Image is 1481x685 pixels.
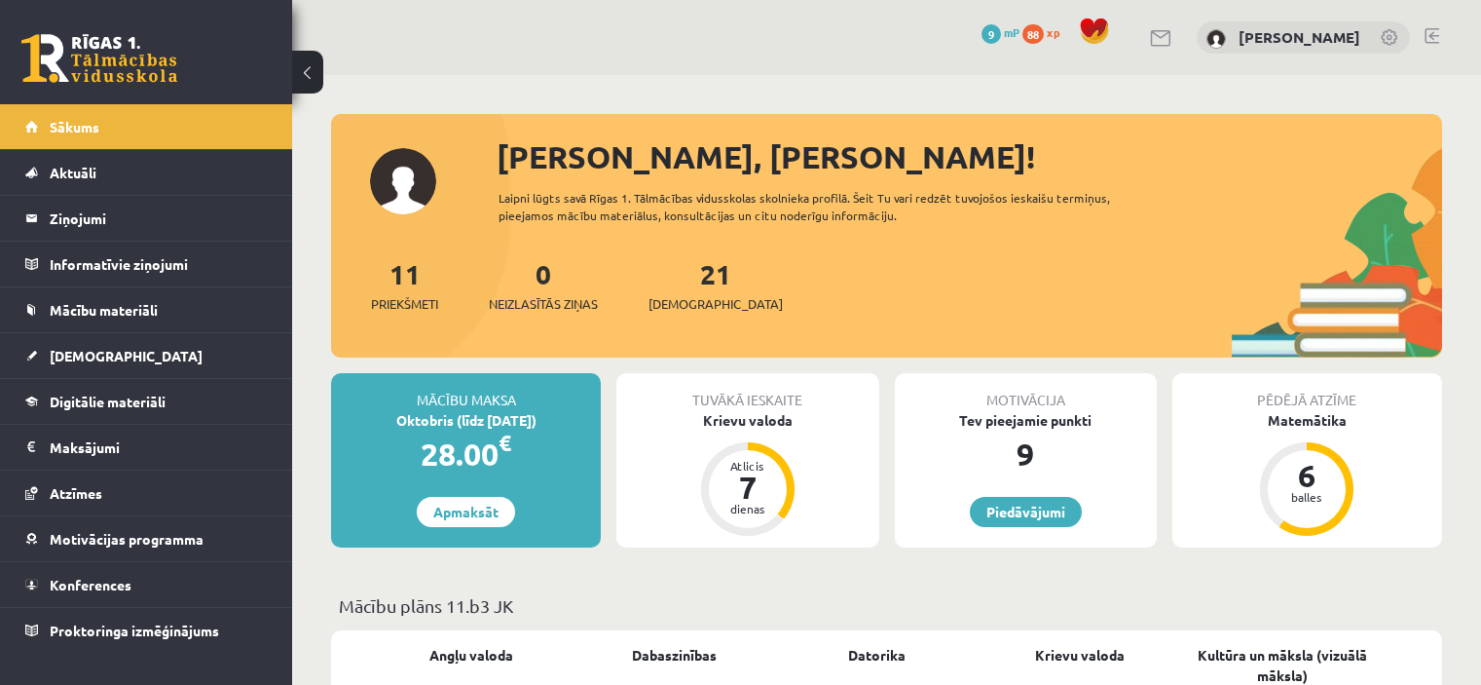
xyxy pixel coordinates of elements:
[1277,460,1336,491] div: 6
[499,429,511,457] span: €
[1035,645,1125,666] a: Krievu valoda
[848,645,906,666] a: Datorika
[616,410,878,431] div: Krievu valoda
[648,256,783,314] a: 21[DEMOGRAPHIC_DATA]
[50,118,99,135] span: Sākums
[25,150,268,195] a: Aktuāli
[50,196,268,241] legend: Ziņojumi
[50,347,203,364] span: [DEMOGRAPHIC_DATA]
[25,425,268,470] a: Maksājumi
[50,484,102,502] span: Atzīmes
[331,410,601,431] div: Oktobris (līdz [DATE])
[50,622,219,639] span: Proktoringa izmēģinājums
[21,34,177,83] a: Rīgas 1. Tālmācības vidusskola
[719,503,777,514] div: dienas
[50,393,166,410] span: Digitālie materiāli
[429,645,513,666] a: Angļu valoda
[1172,373,1442,410] div: Pēdējā atzīme
[1047,24,1059,40] span: xp
[25,516,268,561] a: Motivācijas programma
[1004,24,1019,40] span: mP
[339,592,1434,619] p: Mācību plāns 11.b3 JK
[25,242,268,286] a: Informatīvie ziņojumi
[371,294,438,314] span: Priekšmeti
[25,287,268,332] a: Mācību materiāli
[499,189,1166,224] div: Laipni lūgts savā Rīgas 1. Tālmācības vidusskolas skolnieka profilā. Šeit Tu vari redzēt tuvojošo...
[648,294,783,314] span: [DEMOGRAPHIC_DATA]
[1172,410,1442,431] div: Matemātika
[25,333,268,378] a: [DEMOGRAPHIC_DATA]
[1172,410,1442,539] a: Matemātika 6 balles
[1239,27,1360,47] a: [PERSON_NAME]
[50,301,158,319] span: Mācību materiāli
[25,562,268,607] a: Konferences
[25,608,268,653] a: Proktoringa izmēģinājums
[25,196,268,241] a: Ziņojumi
[50,242,268,286] legend: Informatīvie ziņojumi
[50,530,204,548] span: Motivācijas programma
[1277,491,1336,503] div: balles
[1022,24,1069,40] a: 88 xp
[1022,24,1044,44] span: 88
[719,472,777,503] div: 7
[50,164,96,181] span: Aktuāli
[489,256,598,314] a: 0Neizlasītās ziņas
[371,256,438,314] a: 11Priekšmeti
[331,373,601,410] div: Mācību maksa
[489,294,598,314] span: Neizlasītās ziņas
[331,431,601,477] div: 28.00
[25,104,268,149] a: Sākums
[1206,29,1226,49] img: Kristīne Saulīte
[719,460,777,472] div: Atlicis
[981,24,1001,44] span: 9
[497,133,1442,180] div: [PERSON_NAME], [PERSON_NAME]!
[25,471,268,515] a: Atzīmes
[632,645,717,666] a: Dabaszinības
[616,410,878,539] a: Krievu valoda Atlicis 7 dienas
[981,24,1019,40] a: 9 mP
[417,497,515,527] a: Apmaksāt
[50,425,268,470] legend: Maksājumi
[895,373,1157,410] div: Motivācija
[616,373,878,410] div: Tuvākā ieskaite
[970,497,1082,527] a: Piedāvājumi
[895,410,1157,431] div: Tev pieejamie punkti
[895,431,1157,477] div: 9
[25,379,268,424] a: Digitālie materiāli
[50,576,131,593] span: Konferences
